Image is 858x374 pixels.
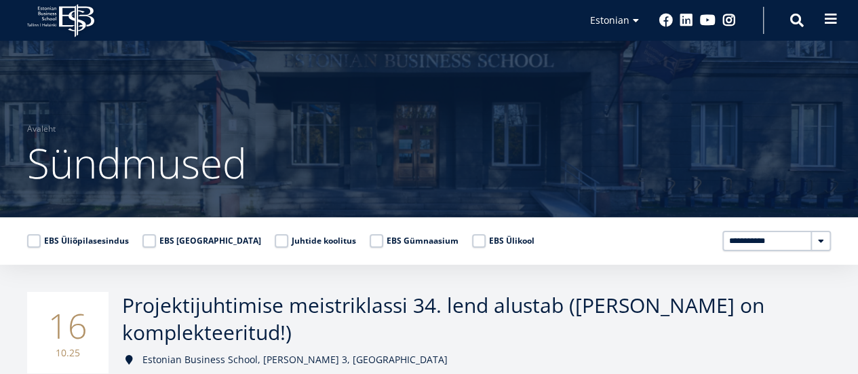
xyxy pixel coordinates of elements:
[700,14,716,27] a: Youtube
[27,234,129,248] label: EBS Üliõpilasesindus
[472,234,534,248] label: EBS Ülikool
[122,291,764,346] span: Projektijuhtimise meistriklassi 34. lend alustab ([PERSON_NAME] on komplekteeritud!)
[659,14,673,27] a: Facebook
[27,292,109,373] div: 16
[722,14,736,27] a: Instagram
[27,122,56,136] a: Avaleht
[41,346,95,360] small: 10.25
[275,234,356,248] label: Juhtide koolitus
[680,14,693,27] a: Linkedin
[27,136,831,190] h1: Sündmused
[370,234,459,248] label: EBS Gümnaasium
[142,234,261,248] label: EBS [GEOGRAPHIC_DATA]
[122,353,831,367] div: Estonian Business School, [PERSON_NAME] 3, [GEOGRAPHIC_DATA]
